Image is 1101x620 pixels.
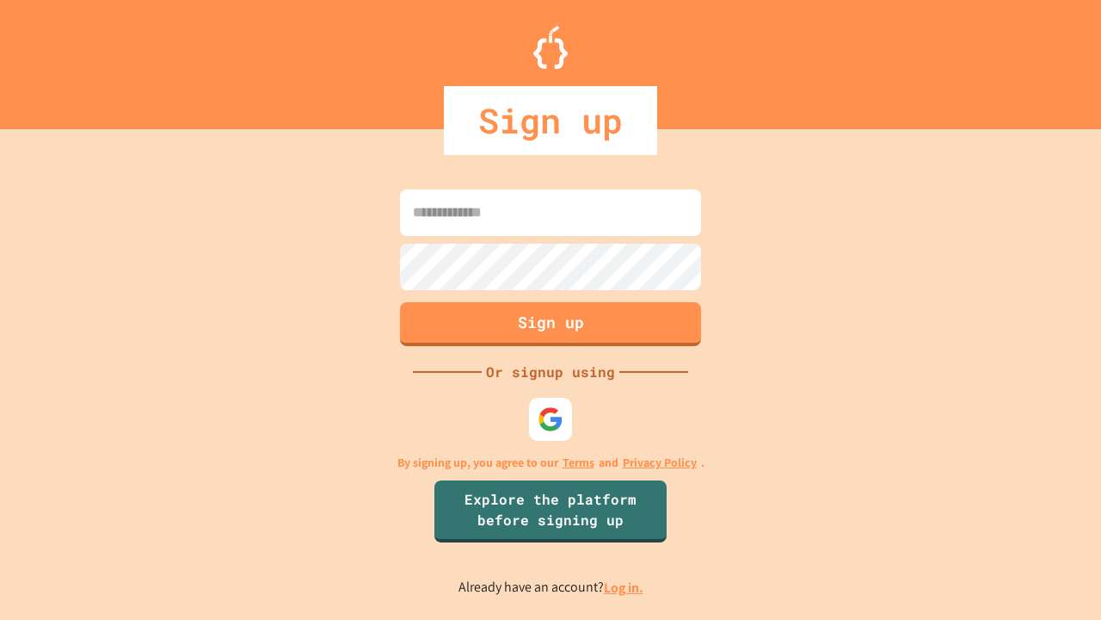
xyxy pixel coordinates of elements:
[397,454,704,472] p: By signing up, you agree to our and .
[482,362,619,382] div: Or signup using
[400,302,701,346] button: Sign up
[434,480,667,542] a: Explore the platform before signing up
[444,86,657,155] div: Sign up
[604,579,643,597] a: Log in.
[458,577,643,598] p: Already have an account?
[533,26,568,69] img: Logo.svg
[623,454,697,472] a: Privacy Policy
[538,406,563,432] img: google-icon.svg
[563,454,594,472] a: Terms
